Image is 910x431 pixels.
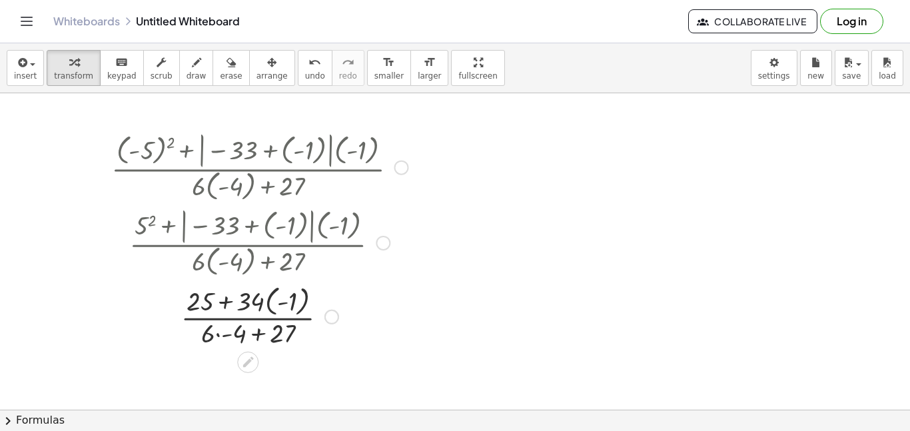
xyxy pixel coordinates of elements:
[418,71,441,81] span: larger
[53,15,120,28] a: Whiteboards
[179,50,214,86] button: draw
[143,50,180,86] button: scrub
[14,71,37,81] span: insert
[332,50,364,86] button: redoredo
[16,11,37,32] button: Toggle navigation
[423,55,436,71] i: format_size
[758,71,790,81] span: settings
[835,50,869,86] button: save
[382,55,395,71] i: format_size
[107,71,137,81] span: keypad
[342,55,354,71] i: redo
[458,71,497,81] span: fullscreen
[100,50,144,86] button: keyboardkeypad
[187,71,207,81] span: draw
[751,50,797,86] button: settings
[237,352,258,373] div: Edit math
[367,50,411,86] button: format_sizesmaller
[115,55,128,71] i: keyboard
[47,50,101,86] button: transform
[820,9,883,34] button: Log in
[451,50,504,86] button: fullscreen
[871,50,903,86] button: load
[374,71,404,81] span: smaller
[256,71,288,81] span: arrange
[842,71,861,81] span: save
[879,71,896,81] span: load
[308,55,321,71] i: undo
[807,71,824,81] span: new
[249,50,295,86] button: arrange
[305,71,325,81] span: undo
[213,50,249,86] button: erase
[220,71,242,81] span: erase
[699,15,806,27] span: Collaborate Live
[54,71,93,81] span: transform
[298,50,332,86] button: undoundo
[339,71,357,81] span: redo
[410,50,448,86] button: format_sizelarger
[800,50,832,86] button: new
[7,50,44,86] button: insert
[151,71,173,81] span: scrub
[688,9,817,33] button: Collaborate Live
